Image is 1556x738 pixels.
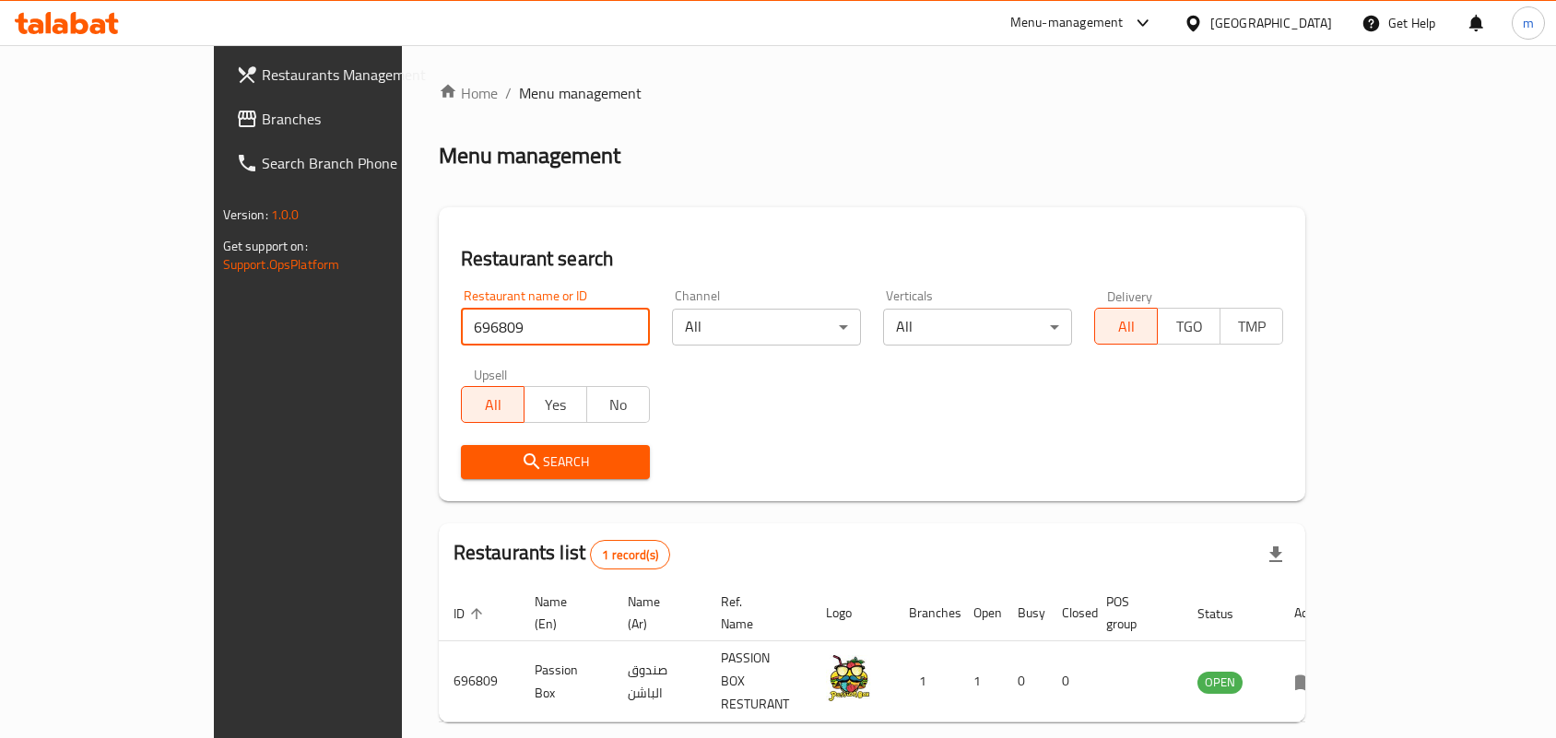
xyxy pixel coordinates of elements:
span: Status [1197,603,1257,625]
button: All [1094,308,1158,345]
td: 1 [959,641,1003,722]
div: Menu-management [1010,12,1124,34]
h2: Restaurant search [461,245,1284,273]
button: Yes [524,386,587,423]
span: Restaurants Management [262,64,459,86]
div: Export file [1254,533,1298,577]
button: Search [461,445,650,479]
nav: breadcrumb [439,82,1306,104]
a: Restaurants Management [221,53,474,97]
input: Search for restaurant name or ID.. [461,309,650,346]
div: OPEN [1197,672,1243,694]
th: Action [1279,585,1343,641]
td: 1 [894,641,959,722]
span: m [1523,13,1534,33]
div: Total records count [590,540,670,569]
span: Version: [223,203,268,227]
div: [GEOGRAPHIC_DATA] [1210,13,1332,33]
button: TGO [1157,308,1220,345]
button: TMP [1220,308,1283,345]
th: Open [959,585,1003,641]
h2: Restaurants list [454,539,670,569]
td: 696809 [439,641,520,722]
span: 1.0.0 [271,203,300,227]
td: Passion Box [520,641,613,722]
span: All [1102,313,1150,340]
img: Passion Box [826,655,872,701]
span: ID [454,603,489,625]
span: TMP [1228,313,1276,340]
button: All [461,386,525,423]
div: All [672,309,861,346]
div: All [883,309,1072,346]
span: Yes [532,392,580,418]
th: Logo [811,585,894,641]
a: Branches [221,97,474,141]
label: Delivery [1107,289,1153,302]
td: 0 [1003,641,1047,722]
span: POS group [1106,591,1161,635]
span: Name (En) [535,591,591,635]
span: Ref. Name [721,591,789,635]
th: Closed [1047,585,1091,641]
span: Menu management [519,82,642,104]
th: Busy [1003,585,1047,641]
div: Menu [1294,671,1328,693]
a: Search Branch Phone [221,141,474,185]
label: Upsell [474,368,508,381]
table: enhanced table [439,585,1343,722]
span: OPEN [1197,672,1243,693]
span: Branches [262,108,459,130]
td: 0 [1047,641,1091,722]
button: No [586,386,650,423]
td: صندوق الباشن [613,641,706,722]
span: Search [476,451,635,474]
a: Support.OpsPlatform [223,252,340,276]
span: Search Branch Phone [262,152,459,174]
span: 1 record(s) [591,546,669,564]
th: Branches [894,585,959,641]
span: Get support on: [223,234,308,258]
td: PASSION BOX RESTURANT [706,641,811,722]
span: No [595,392,642,418]
h2: Menu management [439,141,620,170]
span: All [469,392,517,418]
span: Name (Ar) [628,591,684,635]
li: / [505,82,512,104]
span: TGO [1165,313,1213,340]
